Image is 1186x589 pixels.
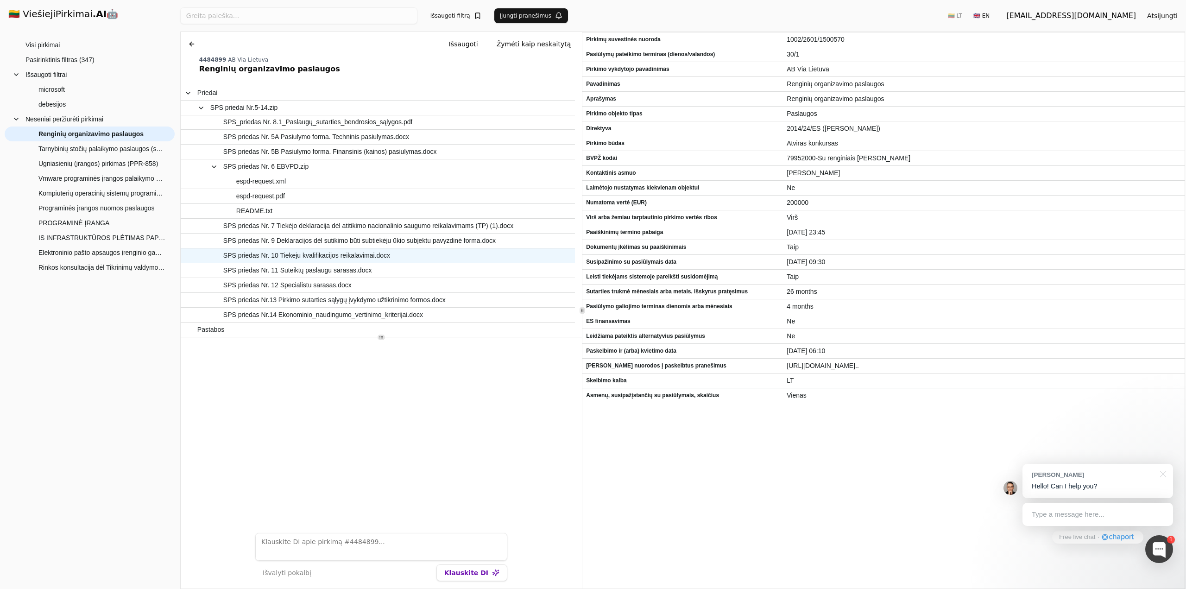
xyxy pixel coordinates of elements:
[586,329,779,343] span: Leidžiama pateiktis alternatyvius pasiūlymus
[38,260,165,274] span: Rinkos konsultacija dėl Tikrinimų valdymo sistemos (KOMANDORAS) atnaujinimo bei priežiūros ir pal...
[223,130,409,144] span: SPS priedas Nr. 5A Pasiulymo forma. Techninis pasiulymas.docx
[38,127,144,141] span: Renginių organizavimo paslaugos
[93,8,107,19] strong: .AI
[586,226,779,239] span: Paaiškinimų termino pabaiga
[38,82,65,96] span: microsoft
[787,152,1181,165] span: 79952000-Su renginiais [PERSON_NAME]
[1140,7,1185,24] button: Atsijungti
[586,374,779,387] span: Skelbimo kalba
[787,63,1181,76] span: AB Via Lietuva
[787,329,1181,343] span: Ne
[223,115,413,129] span: SPS_priedas Nr. 8.1_Paslaugų_sutarties_bendrosios_sąlygos.pdf
[586,285,779,298] span: Sutarties trukmė mėnesiais arba metais, išskyrus pratęsimus
[586,211,779,224] span: Virš arba žemiau tarptautinio pirkimo vertės ribos
[38,186,165,200] span: Kompiuterių operacinių sistemų programinės įrangos ir kiti PĮ paketai (skelbiama apklausa) PL-346
[586,48,779,61] span: Pasiūlymų pateikimo terminas (dienos/valandos)
[199,63,578,75] div: Renginių organizavimo paslaugos
[197,86,218,100] span: Priedai
[228,57,268,63] span: AB Via Lietuva
[38,97,66,111] span: debesijos
[223,249,390,262] span: SPS priedas Nr. 10 Tiekeju kvalifikacijos reikalavimai.docx
[787,359,1181,373] span: [URL][DOMAIN_NAME]..
[787,77,1181,91] span: Renginių organizavimo paslaugos
[38,157,158,171] span: Ugniasienių (įrangos) pirkimas (PPR-858)
[586,166,779,180] span: Kontaktinis asmuo
[38,216,109,230] span: PROGRAMINĖ ĮRANGA
[787,226,1181,239] span: [DATE] 23:45
[25,68,67,82] span: Išsaugoti filtrai
[787,107,1181,120] span: Paslaugos
[586,270,779,284] span: Leisti tiekėjams sistemoje pareikšti susidomėjimą
[236,190,285,203] span: espd-request.pdf
[210,101,278,114] span: SPS priedai Nr.5-14.zip
[38,231,165,245] span: IS INFRASTRUKTŪROS PLĖTIMAS PAPILDOMAIS TARNYBINIŲ STOČIŲ RESURSAIS NR. 7361/2025/ITPC
[38,246,165,260] span: Elektroninio pašto apsaugos įrenginio gamintojo palaikymo pratęsimas (Skelbiama apklausa)
[236,204,273,218] span: README.txt
[223,293,446,307] span: SPS priedas Nr.13 Pirkimo sutarties sąlygų įvykdymo užtikrinimo formos.docx
[787,181,1181,195] span: Ne
[25,38,60,52] span: Visi pirkimai
[38,142,165,156] span: Tarnybinių stočių palaikymo paslaugos (skelbiama apklausa)
[1052,531,1143,544] a: Free live chat·
[223,145,437,158] span: SPS priedas Nr. 5B Pasiulymo forma. Finansinis (kainos) pasiulymas.docx
[586,152,779,165] span: BVPŽ kodai
[1006,10,1136,21] div: [EMAIL_ADDRESS][DOMAIN_NAME]
[586,137,779,150] span: Pirkimo būdas
[586,315,779,328] span: ES finansavimas
[586,33,779,46] span: Pirkimų suvestinės nuoroda
[38,171,165,185] span: Vmware programinės įrangos palaikymo paslaugos
[787,300,1181,313] span: 4 months
[38,201,155,215] span: Programinės įrangos nuomos paslaugos
[180,7,417,24] input: Greita paieška...
[223,279,352,292] span: SPS priedas Nr. 12 Specialistu sarasas.docx
[787,389,1181,402] span: Vienas
[787,315,1181,328] span: Ne
[586,241,779,254] span: Dokumentų įkėlimas su paaiškinimais
[586,181,779,195] span: Laimėtojo nustatymas kiekvienam objektui
[1059,533,1095,542] span: Free live chat
[442,36,486,52] button: Išsaugoti
[586,63,779,76] span: Pirkimo vykdytojo pavadinimas
[586,196,779,209] span: Numatoma vertė (EUR)
[787,285,1181,298] span: 26 months
[787,344,1181,358] span: [DATE] 06:10
[1032,470,1154,479] div: [PERSON_NAME]
[586,122,779,135] span: Direktyva
[586,107,779,120] span: Pirkimo objekto tipas
[199,56,578,63] div: -
[787,270,1181,284] span: Taip
[199,57,226,63] span: 4484899
[787,255,1181,269] span: [DATE] 09:30
[787,374,1181,387] span: LT
[223,219,513,233] span: SPS priedas Nr. 7 Tiekėjo deklaracija dėl atitikimo nacionalinio saugumo reikalavimams (TP) (1).docx
[236,175,286,188] span: espd-request.xml
[787,241,1181,254] span: Taip
[787,33,1181,46] span: 1002/2601/1500570
[223,308,423,322] span: SPS priedas Nr.14 Ekonominio_naudingumo_vertinimo_kriterijai.docx
[586,344,779,358] span: Paskelbimo ir (arba) kvietimo data
[25,53,95,67] span: Pasirinktinis filtras (347)
[436,564,507,581] button: Klauskite DI
[586,389,779,402] span: Asmenų, susipažįstančių su pasiūlymais, skaičius
[223,234,496,247] span: SPS priedas Nr. 9 Deklaracijos dėl sutikimo būti subtiekėju ūkio subjektu pavyzdinė forma.docx
[1022,503,1173,526] div: Type a message here...
[787,92,1181,106] span: Renginių organizavimo paslaugos
[25,112,103,126] span: Neseniai peržiūrėti pirkimai
[1003,481,1017,495] img: Jonas
[1098,533,1099,542] div: ·
[787,137,1181,150] span: Atviras konkursas
[197,323,224,336] span: Pastabos
[425,8,487,23] button: Išsaugoti filtrą
[586,255,779,269] span: Susipažinimo su pasiūlymais data
[586,359,779,373] span: [PERSON_NAME] nuorodos į paskelbtus pranešimus
[1167,536,1175,544] div: 1
[489,36,579,52] button: Žymėti kaip neskaitytą
[787,196,1181,209] span: 200000
[1032,481,1164,491] p: Hello! Can I help you?
[586,77,779,91] span: Pavadinimas
[968,8,995,23] button: 🇬🇧 EN
[787,48,1181,61] span: 30/1
[586,92,779,106] span: Aprašymas
[787,166,1181,180] span: [PERSON_NAME]
[787,211,1181,224] span: Virš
